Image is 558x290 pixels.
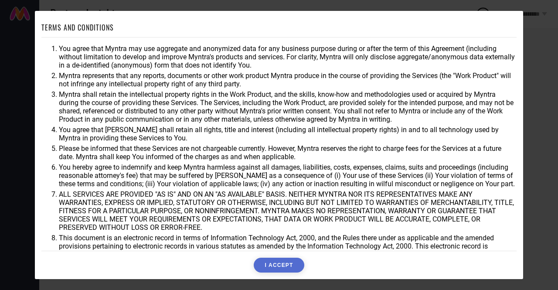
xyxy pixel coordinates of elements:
li: Myntra represents that any reports, documents or other work product Myntra produce in the course ... [59,72,517,88]
h1: TERMS AND CONDITIONS [41,22,114,33]
li: Please be informed that these Services are not chargeable currently. However, Myntra reserves the... [59,144,517,161]
li: Myntra shall retain the intellectual property rights in the Work Product, and the skills, know-ho... [59,90,517,123]
li: You agree that Myntra may use aggregate and anonymized data for any business purpose during or af... [59,44,517,69]
li: You hereby agree to indemnify and keep Myntra harmless against all damages, liabilities, costs, e... [59,163,517,188]
button: I ACCEPT [254,258,304,273]
li: ALL SERVICES ARE PROVIDED "AS IS" AND ON AN "AS AVAILABLE" BASIS. NEITHER MYNTRA NOR ITS REPRESEN... [59,190,517,232]
li: This document is an electronic record in terms of Information Technology Act, 2000, and the Rules... [59,234,517,259]
li: You agree that [PERSON_NAME] shall retain all rights, title and interest (including all intellect... [59,126,517,142]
